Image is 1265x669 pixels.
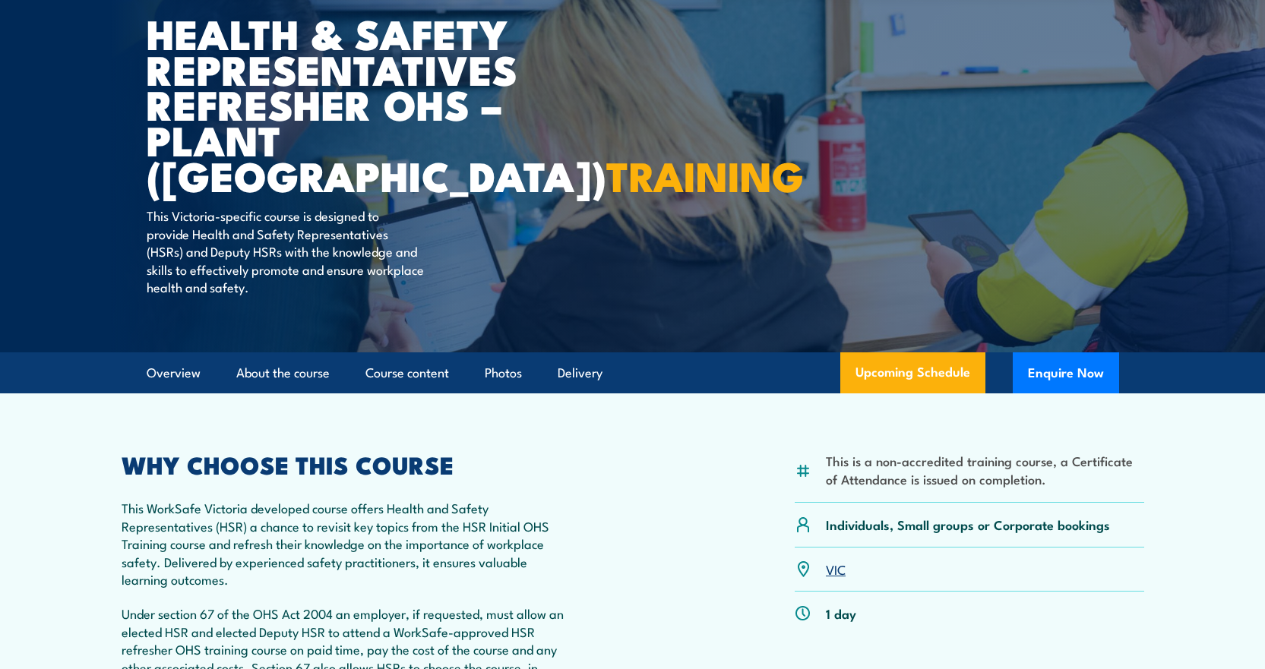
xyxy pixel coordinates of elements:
[122,499,565,588] p: This WorkSafe Victoria developed course offers Health and Safety Representatives (HSR) a chance t...
[485,353,522,393] a: Photos
[558,353,602,393] a: Delivery
[365,353,449,393] a: Course content
[826,516,1110,533] p: Individuals, Small groups or Corporate bookings
[606,143,804,206] strong: TRAINING
[236,353,330,393] a: About the course
[147,207,424,295] p: This Victoria-specific course is designed to provide Health and Safety Representatives (HSRs) and...
[826,604,856,622] p: 1 day
[840,352,985,393] a: Upcoming Schedule
[826,452,1144,488] li: This is a non-accredited training course, a Certificate of Attendance is issued on completion.
[826,560,846,578] a: VIC
[122,453,565,475] h2: WHY CHOOSE THIS COURSE
[147,15,522,193] h1: Health & Safety Representatives Refresher OHS – Plant ([GEOGRAPHIC_DATA])
[147,353,201,393] a: Overview
[1013,352,1119,393] button: Enquire Now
